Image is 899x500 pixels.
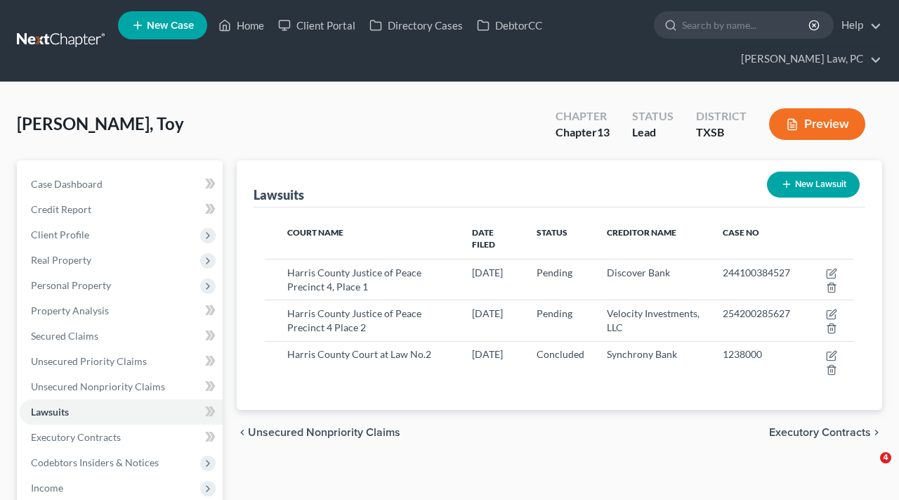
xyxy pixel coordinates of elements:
[287,348,431,360] span: Harris County Court at Law No.2
[20,374,223,399] a: Unsecured Nonpriority Claims
[287,307,421,333] span: Harris County Justice of Peace Precinct 4 Place 2
[851,452,885,486] iframe: Intercom live chat
[20,172,223,197] a: Case Dashboard
[287,267,421,293] span: Harris County Justice of Peace Precinct 4, Place 1
[237,427,400,438] button: chevron_left Unsecured Nonpriority Claims
[17,113,184,134] span: [PERSON_NAME], Toy
[607,227,676,238] span: Creditor Name
[632,124,674,141] div: Lead
[147,20,194,31] span: New Case
[31,178,103,190] span: Case Dashboard
[20,197,223,222] a: Credit Report
[696,124,747,141] div: TXSB
[723,267,790,278] span: 244100384527
[537,227,567,238] span: Status
[362,13,470,38] a: Directory Cases
[31,380,165,392] span: Unsecured Nonpriority Claims
[31,406,69,418] span: Lawsuits
[880,452,891,463] span: 4
[607,348,677,360] span: Synchrony Bank
[20,425,223,450] a: Executory Contracts
[597,125,610,139] span: 13
[537,267,572,278] span: Pending
[31,456,159,468] span: Codebtors Insiders & Notices
[20,399,223,425] a: Lawsuits
[31,229,89,241] span: Client Profile
[767,172,860,198] button: New Lawsuit
[472,307,503,319] span: [DATE]
[556,124,610,141] div: Chapter
[607,307,700,333] span: Velocity Investments, LLC
[248,427,400,438] span: Unsecured Nonpriority Claims
[472,348,503,360] span: [DATE]
[632,108,674,124] div: Status
[31,254,91,266] span: Real Property
[237,427,248,438] i: chevron_left
[31,279,111,291] span: Personal Property
[271,13,362,38] a: Client Portal
[20,323,223,349] a: Secured Claims
[734,46,881,72] a: [PERSON_NAME] Law, PC
[769,427,882,438] button: Executory Contracts chevron_right
[723,227,759,238] span: Case No
[769,427,871,438] span: Executory Contracts
[556,108,610,124] div: Chapter
[31,330,98,342] span: Secured Claims
[871,427,882,438] i: chevron_right
[31,482,63,494] span: Income
[537,348,584,360] span: Concluded
[20,298,223,323] a: Property Analysis
[607,267,670,278] span: Discover Bank
[537,307,572,319] span: Pending
[472,267,503,278] span: [DATE]
[682,12,811,38] input: Search by name...
[31,431,121,443] span: Executory Contracts
[31,203,91,215] span: Credit Report
[211,13,271,38] a: Home
[472,227,495,250] span: Date Filed
[834,13,881,38] a: Help
[287,227,343,238] span: Court Name
[723,307,790,319] span: 254200285627
[20,349,223,374] a: Unsecured Priority Claims
[31,305,109,316] span: Property Analysis
[31,355,147,367] span: Unsecured Priority Claims
[696,108,747,124] div: District
[254,186,304,203] div: Lawsuits
[769,108,865,140] button: Preview
[470,13,549,38] a: DebtorCC
[723,348,762,360] span: 1238000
